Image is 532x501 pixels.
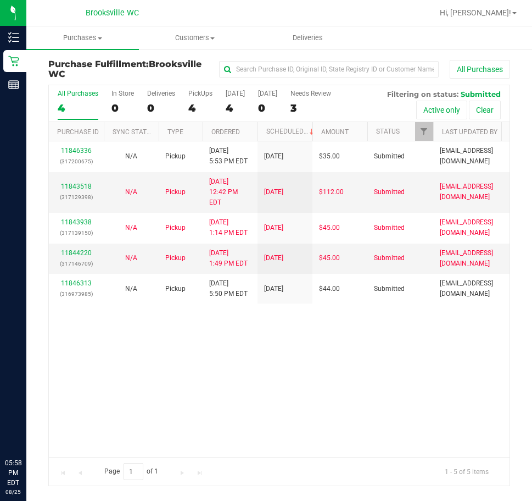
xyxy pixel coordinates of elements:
div: 0 [111,102,134,114]
button: N/A [125,223,137,233]
span: [DATE] 5:50 PM EDT [209,278,248,299]
span: $45.00 [319,253,340,263]
div: [DATE] [258,90,277,97]
a: Sync Status [113,128,155,136]
span: Not Applicable [125,254,137,262]
p: 05:58 PM EDT [5,458,21,488]
button: N/A [125,253,137,263]
span: Brooksville WC [48,59,201,79]
span: Submitted [374,253,405,263]
span: [DATE] [264,284,283,294]
div: 4 [58,102,98,114]
span: [DATE] 5:53 PM EDT [209,146,248,167]
p: (317200675) [55,156,97,167]
span: Submitted [374,187,405,197]
span: Filtering on status: [387,90,458,98]
p: (316973985) [55,289,97,299]
span: 1 - 5 of 5 items [436,463,497,480]
h3: Purchase Fulfillment: [48,59,202,79]
span: Page of 1 [95,463,167,480]
a: Deliveries [251,26,364,49]
div: All Purchases [58,90,98,97]
a: Last Updated By [442,128,497,136]
a: 11846313 [61,279,92,287]
p: (317139150) [55,228,97,238]
p: 08/25 [5,488,21,496]
a: 11843518 [61,183,92,190]
button: N/A [125,151,137,162]
iframe: Resource center [11,413,44,446]
a: 11844220 [61,249,92,257]
inline-svg: Reports [8,79,19,90]
a: Ordered [211,128,240,136]
div: Deliveries [147,90,175,97]
span: Submitted [374,223,405,233]
span: $112.00 [319,187,344,197]
p: (317129398) [55,192,97,202]
a: Purchases [26,26,139,49]
div: 4 [188,102,212,114]
span: Hi, [PERSON_NAME]! [440,8,511,17]
button: Active only [416,101,467,119]
a: Filter [415,122,433,141]
a: Scheduled [266,128,316,135]
span: Pickup [165,284,186,294]
button: N/A [125,187,137,197]
span: Not Applicable [125,188,137,196]
div: 3 [290,102,331,114]
span: Submitted [461,90,501,98]
button: Clear [469,101,501,119]
button: All Purchases [450,60,510,79]
input: 1 [124,463,143,480]
div: PickUps [188,90,212,97]
span: Not Applicable [125,285,137,293]
input: Search Purchase ID, Original ID, State Registry ID or Customer Name... [219,61,439,78]
span: [DATE] [264,151,283,162]
span: Pickup [165,223,186,233]
span: Submitted [374,151,405,162]
span: [DATE] 1:49 PM EDT [209,248,248,269]
span: Not Applicable [125,224,137,232]
span: Deliveries [278,33,338,43]
span: [DATE] [264,253,283,263]
span: Pickup [165,151,186,162]
span: Not Applicable [125,152,137,160]
button: N/A [125,284,137,294]
span: Purchases [26,33,139,43]
a: Type [167,128,183,136]
a: Purchase ID [57,128,99,136]
inline-svg: Inventory [8,32,19,43]
span: [DATE] [264,223,283,233]
span: [DATE] 12:42 PM EDT [209,177,251,208]
inline-svg: Retail [8,56,19,67]
a: 11846336 [61,147,92,155]
div: In Store [111,90,134,97]
div: 0 [147,102,175,114]
span: $44.00 [319,284,340,294]
a: Amount [321,128,349,136]
span: Pickup [165,187,186,197]
div: 4 [226,102,245,114]
a: Customers [139,26,251,49]
span: [DATE] [264,187,283,197]
p: (317146709) [55,258,97,269]
span: [DATE] 1:14 PM EDT [209,217,248,238]
div: [DATE] [226,90,245,97]
span: $35.00 [319,151,340,162]
span: Brooksville WC [86,8,139,18]
a: Status [376,128,400,135]
div: 0 [258,102,277,114]
span: Submitted [374,284,405,294]
span: $45.00 [319,223,340,233]
span: Pickup [165,253,186,263]
span: Customers [139,33,251,43]
div: Needs Review [290,90,331,97]
a: 11843938 [61,218,92,226]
